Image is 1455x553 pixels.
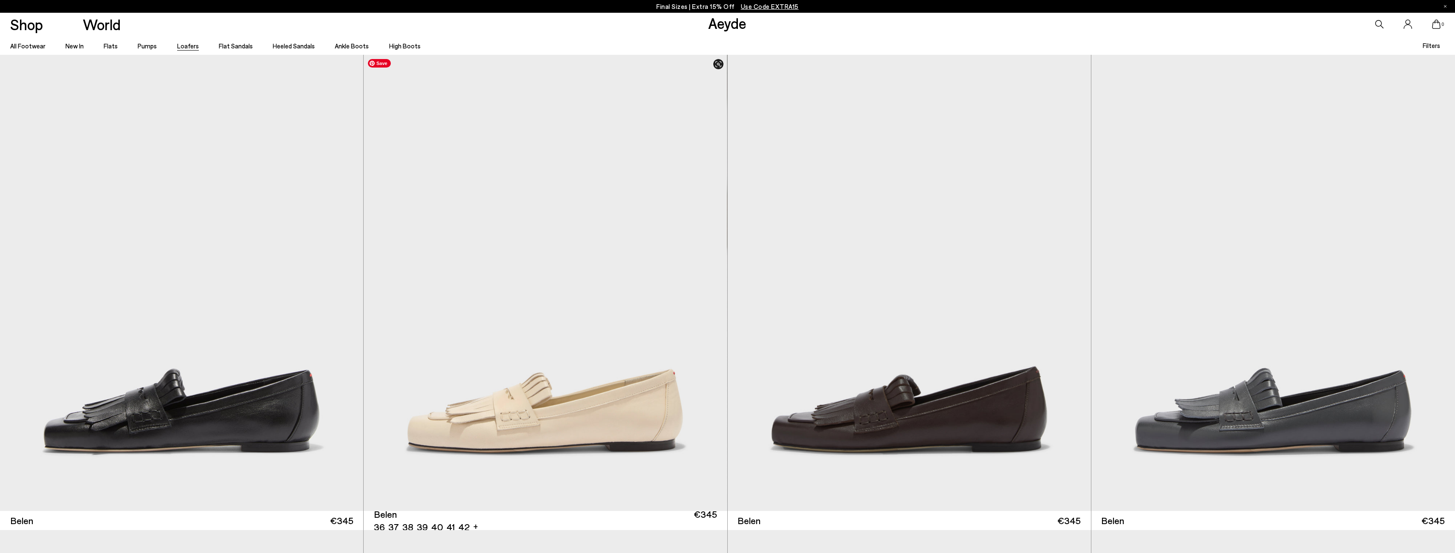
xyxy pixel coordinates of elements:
[364,55,727,511] a: 6 / 6 1 / 6 2 / 6 3 / 6 4 / 6 5 / 6 6 / 6 1 / 6 Next slide Previous slide
[694,508,717,533] span: €345
[728,55,1091,511] div: 1 / 6
[417,520,428,533] li: 39
[219,42,253,50] a: Flat Sandals
[1423,42,1440,49] span: Filters
[1421,514,1445,527] span: €345
[446,520,455,533] li: 41
[458,520,470,533] li: 42
[374,520,385,533] li: 36
[364,511,727,530] a: Belen 36 37 38 39 40 41 42 + €345
[1091,55,1455,511] img: Belen Tassel Loafers
[741,3,799,10] span: Navigate to /collections/ss25-final-sizes
[177,42,199,50] a: Loafers
[1057,514,1081,527] span: €345
[83,17,121,32] a: World
[388,520,399,533] li: 37
[402,520,413,533] li: 38
[138,42,157,50] a: Pumps
[368,59,391,68] span: Save
[1091,511,1455,530] a: Belen €345
[364,55,727,511] img: Belen Tassel Loafers
[104,42,118,50] a: Flats
[1441,22,1445,27] span: 0
[10,17,43,32] a: Shop
[1091,55,1454,511] img: Belen Tassel Loafers
[10,42,45,50] a: All Footwear
[335,42,369,50] a: Ankle Boots
[431,520,443,533] li: 40
[364,55,727,511] div: 1 / 6
[374,508,397,520] span: Belen
[389,42,421,50] a: High Boots
[728,55,1091,511] a: 6 / 6 1 / 6 2 / 6 3 / 6 4 / 6 5 / 6 6 / 6 1 / 6 Next slide Previous slide
[727,55,1090,511] div: 2 / 6
[727,55,1090,511] img: Belen Tassel Loafers
[10,514,33,527] span: Belen
[737,514,760,527] span: Belen
[330,514,353,527] span: €345
[728,55,1091,511] img: Belen Tassel Loafers
[473,519,478,533] li: +
[374,520,468,533] ul: variant
[65,42,84,50] a: New In
[708,14,746,32] a: Aeyde
[1432,20,1441,29] a: 0
[728,511,1091,530] a: Belen €345
[273,42,315,50] a: Heeled Sandals
[1091,55,1454,511] div: 2 / 6
[1101,514,1124,527] span: Belen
